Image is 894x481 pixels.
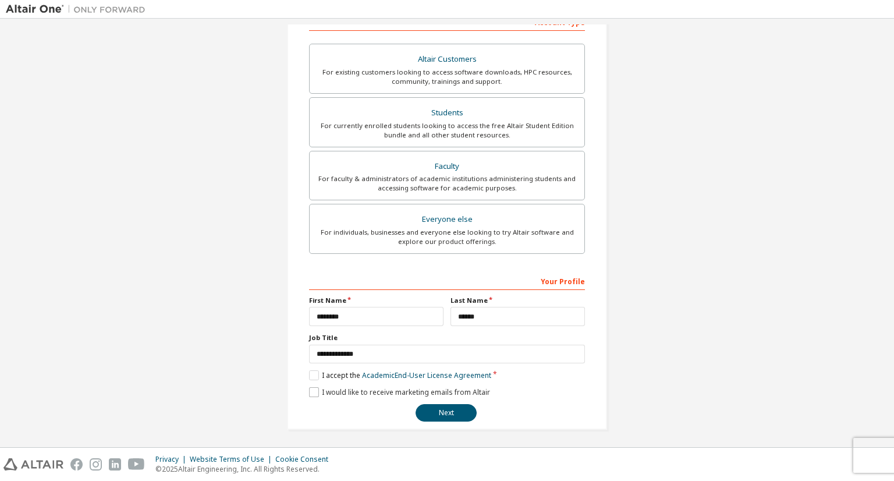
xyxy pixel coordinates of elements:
div: Privacy [155,455,190,464]
img: instagram.svg [90,458,102,471]
img: Altair One [6,3,151,15]
div: Your Profile [309,271,585,290]
div: For individuals, businesses and everyone else looking to try Altair software and explore our prod... [317,228,577,246]
div: Everyone else [317,211,577,228]
label: I accept the [309,370,491,380]
div: Faculty [317,158,577,175]
label: I would like to receive marketing emails from Altair [309,387,490,397]
div: For currently enrolled students looking to access the free Altair Student Edition bundle and all ... [317,121,577,140]
img: youtube.svg [128,458,145,471]
button: Next [416,404,477,422]
img: altair_logo.svg [3,458,63,471]
div: For existing customers looking to access software downloads, HPC resources, community, trainings ... [317,68,577,86]
label: First Name [309,296,444,305]
div: Website Terms of Use [190,455,275,464]
div: Students [317,105,577,121]
div: Cookie Consent [275,455,335,464]
img: facebook.svg [70,458,83,471]
div: For faculty & administrators of academic institutions administering students and accessing softwa... [317,174,577,193]
p: © 2025 Altair Engineering, Inc. All Rights Reserved. [155,464,335,474]
a: Academic End-User License Agreement [362,370,491,380]
div: Altair Customers [317,51,577,68]
label: Job Title [309,333,585,342]
label: Last Name [450,296,585,305]
img: linkedin.svg [109,458,121,471]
